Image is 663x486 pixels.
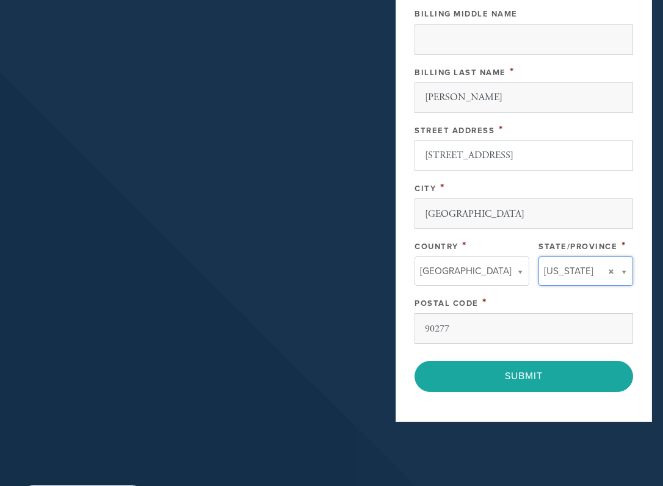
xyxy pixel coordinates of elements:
[621,239,626,252] span: This field is required.
[440,181,445,194] span: This field is required.
[462,239,467,252] span: This field is required.
[415,9,518,19] label: Billing Middle Name
[544,263,593,279] span: [US_STATE]
[415,299,479,308] label: Postal Code
[415,184,436,194] label: City
[482,296,487,309] span: This field is required.
[415,126,495,136] label: Street Address
[538,242,617,252] label: State/Province
[510,65,515,78] span: This field is required.
[415,242,458,252] label: Country
[415,256,529,286] a: [GEOGRAPHIC_DATA]
[538,256,633,286] a: [US_STATE]
[415,361,633,391] input: Submit
[415,68,506,78] label: Billing Last Name
[420,263,512,279] span: [GEOGRAPHIC_DATA]
[499,123,504,136] span: This field is required.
